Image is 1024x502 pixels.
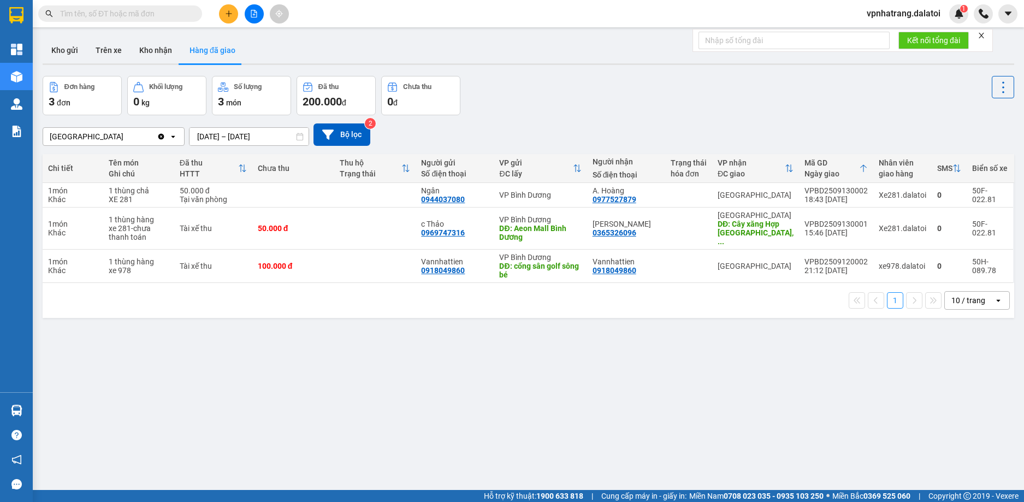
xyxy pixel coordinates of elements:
div: Số lượng [234,83,262,91]
div: HTTT [180,169,238,178]
div: 0918049860 [421,266,465,275]
th: Toggle SortBy [174,154,252,183]
input: Nhập số tổng đài [699,32,890,49]
span: Miền Nam [689,490,824,502]
div: Số điện thoại [593,170,660,179]
input: Tìm tên, số ĐT hoặc mã đơn [60,8,189,20]
div: xe978.dalatoi [879,262,926,270]
input: Selected Nha Trang. [125,131,126,142]
button: Bộ lọc [313,123,370,146]
div: Chi tiết [48,164,98,173]
span: Miền Bắc [832,490,910,502]
div: 1 thùng chả [109,186,168,195]
span: copyright [963,492,971,500]
div: Người nhận [593,157,660,166]
div: 1 thùng hàng [109,257,168,266]
div: 0944037080 [421,195,465,204]
img: solution-icon [11,126,22,137]
div: DĐ: cổng sân golf sông bé [499,262,581,279]
div: Tên món [109,158,168,167]
div: hóa đơn [671,169,707,178]
div: VPBD2509130001 [804,220,868,228]
span: Cung cấp máy in - giấy in: [601,490,686,502]
div: ĐC lấy [499,169,572,178]
span: 0 [133,95,139,108]
span: | [591,490,593,502]
div: SMS [937,164,952,173]
span: vpnhatrang.dalatoi [858,7,949,20]
span: đơn [57,98,70,107]
span: 3 [218,95,224,108]
button: caret-down [998,4,1017,23]
div: Người gửi [421,158,488,167]
button: file-add [245,4,264,23]
div: Ngày giao [804,169,859,178]
span: đ [393,98,398,107]
strong: 0369 525 060 [863,492,910,500]
button: Trên xe [87,37,131,63]
div: 1 món [48,220,98,228]
strong: 1900 633 818 [536,492,583,500]
div: 50H-089.78 [972,257,1008,275]
div: Khối lượng [149,83,182,91]
div: [GEOGRAPHIC_DATA] [718,262,794,270]
img: phone-icon [979,9,989,19]
div: 0918049860 [593,266,636,275]
button: Chưa thu0đ [381,76,460,115]
div: c Thảo [421,220,488,228]
span: file-add [250,10,258,17]
img: warehouse-icon [11,71,22,82]
span: 0 [387,95,393,108]
th: Toggle SortBy [932,154,967,183]
div: Đơn hàng [64,83,94,91]
div: [GEOGRAPHIC_DATA] [50,131,123,142]
span: món [226,98,241,107]
span: ⚪️ [826,494,830,498]
div: xe 978 [109,266,168,275]
div: xe 281-chưa thanh toán [109,224,168,241]
div: ĐC giao [718,169,785,178]
div: 1 thùng hàng [109,215,168,224]
div: 10 / trang [951,295,985,306]
button: plus [219,4,238,23]
div: Ghi chú [109,169,168,178]
div: 1 món [48,186,98,195]
div: Đã thu [318,83,339,91]
div: 0 [937,191,961,199]
div: VPBD2509130002 [804,186,868,195]
sup: 2 [365,118,376,129]
div: 0977527879 [593,195,636,204]
span: kg [141,98,150,107]
div: A. Hoàng [593,186,660,195]
span: plus [225,10,233,17]
span: question-circle [11,430,22,440]
span: Kết nối tổng đài [907,34,960,46]
div: 50F-022.81 [972,186,1008,204]
div: DĐ: Aeon Mall Bình Dương [499,224,581,241]
div: Nhân viên [879,158,926,167]
div: Triệu Tuấn Ngọ [593,220,660,228]
div: Trạng thái [340,169,402,178]
div: Xe281.dalatoi [879,224,926,233]
button: 1 [887,292,903,309]
span: close [978,32,985,39]
span: notification [11,454,22,465]
span: 1 [962,5,966,13]
div: Ngân [421,186,488,195]
span: đ [342,98,346,107]
input: Select a date range. [190,128,309,145]
div: 0 [937,262,961,270]
sup: 1 [960,5,968,13]
div: Chưa thu [403,83,431,91]
img: warehouse-icon [11,98,22,110]
span: 3 [49,95,55,108]
div: 0365326096 [593,228,636,237]
span: ... [718,237,724,246]
div: 0969747316 [421,228,465,237]
div: DĐ: Cây xăng Hợp Trường Thành, QL1A Cam Đức [718,220,794,246]
svg: open [169,132,177,141]
th: Toggle SortBy [494,154,587,183]
div: 18:43 [DATE] [804,195,868,204]
div: VPBD2509120002 [804,257,868,266]
img: icon-new-feature [954,9,964,19]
